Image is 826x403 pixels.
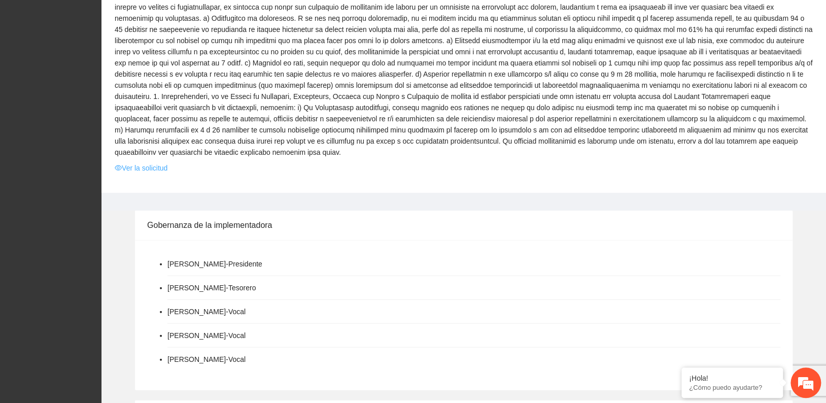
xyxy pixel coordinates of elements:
div: Gobernanza de la implementadora [147,211,780,240]
li: [PERSON_NAME] - Vocal [167,306,246,317]
span: eye [115,164,122,172]
li: [PERSON_NAME] - Vocal [167,354,246,365]
li: [PERSON_NAME] - Vocal [167,330,246,341]
div: Minimizar ventana de chat en vivo [166,5,191,29]
div: ¡Hola! [689,374,775,382]
a: eyeVer la solicitud [115,162,167,174]
span: Estamos en línea. [59,136,140,238]
p: ¿Cómo puedo ayudarte? [689,384,775,391]
li: [PERSON_NAME] - Presidente [167,258,262,270]
div: Chatee con nosotros ahora [53,52,170,65]
li: [PERSON_NAME] - Tesorero [167,282,256,293]
textarea: Escriba su mensaje y pulse “Intro” [5,277,193,313]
